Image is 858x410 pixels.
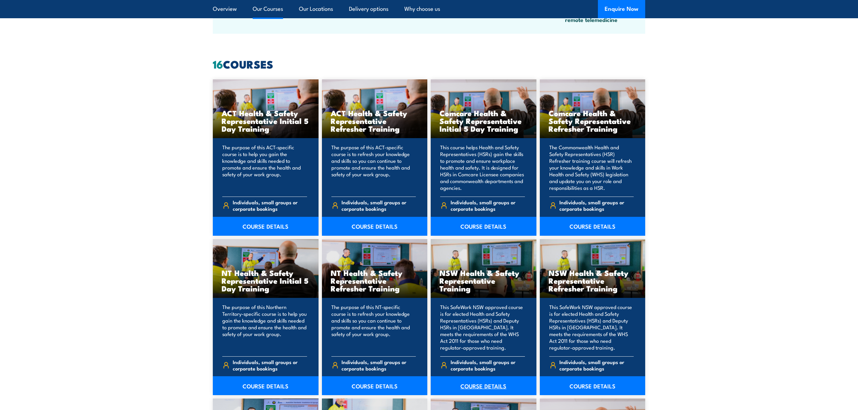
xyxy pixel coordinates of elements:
strong: 16 [213,55,223,72]
p: The Commonwealth Health and Safety Representatives (HSR) Refresher training course will refresh y... [549,144,634,191]
span: Individuals, small groups or corporate bookings [342,359,416,371]
p: This course helps Health and Safety Representatives (HSRs) gain the skills to promote and ensure ... [440,144,525,191]
a: COURSE DETAILS [213,376,319,395]
span: Individuals, small groups or corporate bookings [342,199,416,212]
a: COURSE DETAILS [322,217,428,236]
span: Individuals, small groups or corporate bookings [559,359,634,371]
a: COURSE DETAILS [431,376,536,395]
span: Individuals, small groups or corporate bookings [233,359,307,371]
a: COURSE DETAILS [540,376,646,395]
span: Individuals, small groups or corporate bookings [559,199,634,212]
h3: NSW Health & Safety Representative Training [439,269,528,292]
h2: COURSES [213,59,645,69]
a: COURSE DETAILS [213,217,319,236]
p: The purpose of this Northern Territory-specific course is to help you gain the knowledge and skil... [222,304,307,351]
a: COURSE DETAILS [322,376,428,395]
a: COURSE DETAILS [431,217,536,236]
span: Individuals, small groups or corporate bookings [233,199,307,212]
p: The purpose of this ACT-specific course is to refresh your knowledge and skills so you can contin... [331,144,416,191]
h3: NT Health & Safety Representative Initial 5 Day Training [222,269,310,292]
h3: Comcare Health & Safety Representative Refresher Training [549,109,637,132]
h3: NT Health & Safety Representative Refresher Training [331,269,419,292]
h3: NSW Health & Safety Representative Refresher Training [549,269,637,292]
h3: Comcare Health & Safety Representative Initial 5 Day Training [439,109,528,132]
p: The purpose of this NT-specific course is to refresh your knowledge and skills so you can continu... [331,304,416,351]
a: COURSE DETAILS [540,217,646,236]
span: Individuals, small groups or corporate bookings [451,199,525,212]
h3: ACT Health & Safety Representative Initial 5 Day Training [222,109,310,132]
p: This SafeWork NSW approved course is for elected Health and Safety Representatives (HSRs) and Dep... [440,304,525,351]
span: Individuals, small groups or corporate bookings [451,359,525,371]
p: This SafeWork NSW approved course is for elected Health and Safety Representatives (HSRs) and Dep... [549,304,634,351]
h3: ACT Health & Safety Representative Refresher Training [331,109,419,132]
p: The purpose of this ACT-specific course is to help you gain the knowledge and skills needed to pr... [222,144,307,191]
